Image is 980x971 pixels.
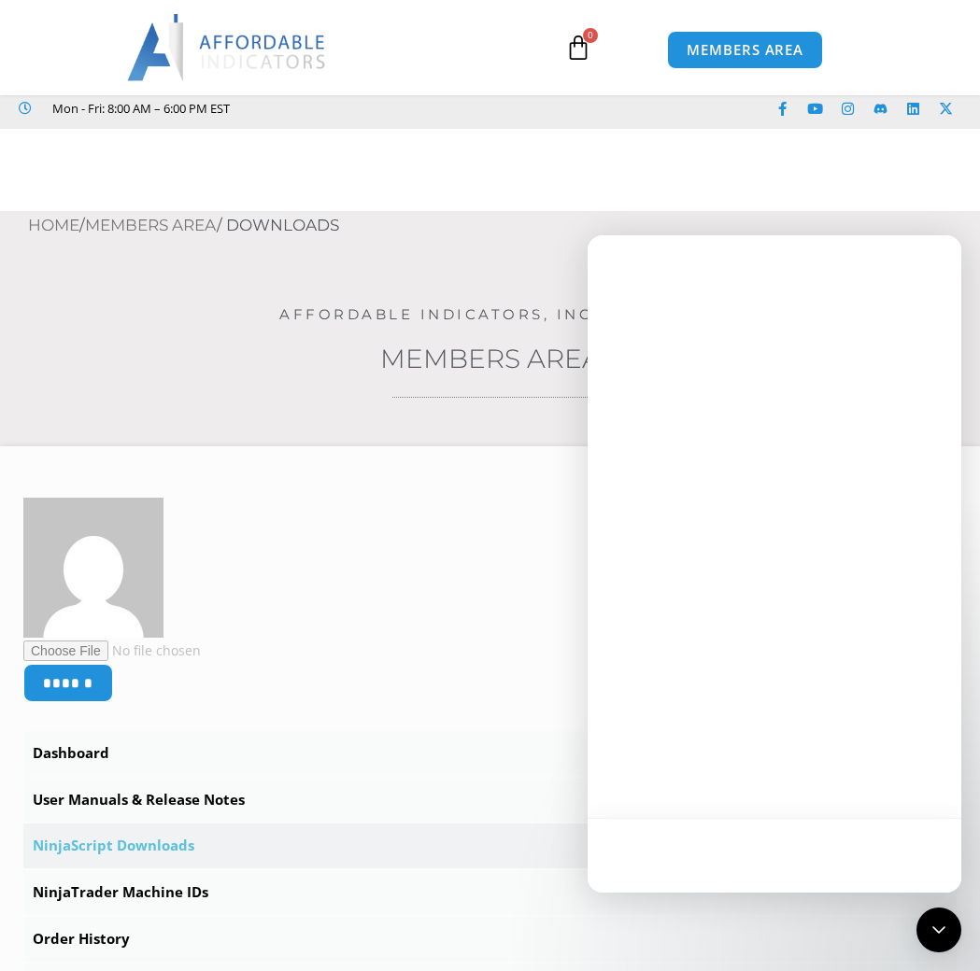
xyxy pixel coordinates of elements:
[687,43,803,57] span: MEMBERS AREA
[127,14,328,81] img: LogoAI
[583,28,598,43] span: 0
[48,97,230,120] span: Mon - Fri: 8:00 AM – 6:00 PM EST
[28,216,79,234] a: Home
[916,908,961,952] div: Open Intercom Messenger
[537,21,619,75] a: 0
[380,343,601,374] a: Members Area
[23,731,957,776] a: Dashboard
[23,498,163,638] img: 24b01cdd5a67d5df54e0cd2aba648eccc424c632ff12d636cec44867d2d85049
[239,99,519,118] iframe: Customer reviews powered by Trustpilot
[28,211,980,241] nav: Breadcrumb
[23,917,957,962] a: Order History
[23,870,957,915] a: NinjaTrader Machine IDs
[85,216,217,234] a: Members Area
[23,823,957,868] a: NinjaScript Downloads
[23,778,957,823] a: User Manuals & Release Notes
[667,31,823,69] a: MEMBERS AREA
[279,305,701,323] a: Affordable Indicators, Inc. Account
